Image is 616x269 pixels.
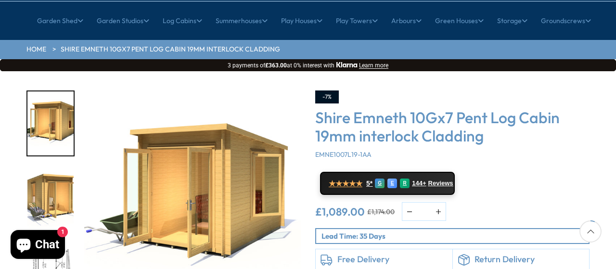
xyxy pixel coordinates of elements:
[26,166,75,232] div: 2 / 12
[435,9,484,33] a: Green Houses
[428,179,453,187] span: Reviews
[26,90,75,156] div: 1 / 12
[412,179,426,187] span: 144+
[315,206,365,217] ins: £1,089.00
[281,9,322,33] a: Play Houses
[320,172,455,195] a: ★★★★★ 5* G E R 144+ Reviews
[27,91,74,155] img: Emneth_2990g209010gx719mm-030life_e9f9deeb-37bb-4c40-ab52-b54535801b1a_200x200.jpg
[61,45,280,54] a: Shire Emneth 10Gx7 Pent Log Cabin 19mm interlock Cladding
[315,108,590,145] h3: Shire Emneth 10Gx7 Pent Log Cabin 19mm interlock Cladding
[497,9,527,33] a: Storage
[315,150,372,159] span: EMNE1007L19-1AA
[367,208,395,215] del: £1,174.00
[541,9,591,33] a: Groundscrews
[375,179,385,188] div: G
[163,9,202,33] a: Log Cabins
[216,9,268,33] a: Summerhouses
[336,9,378,33] a: Play Towers
[475,254,585,265] h6: Return Delivery
[27,167,74,231] img: Emneth_2990g209010gx719mm030lifeswapwim_979d911c-7bd8-40fb-baac-62acdcd7c688_200x200.jpg
[391,9,422,33] a: Arbours
[8,230,68,261] inbox-online-store-chat: Shopify online store chat
[97,9,149,33] a: Garden Studios
[387,179,397,188] div: E
[321,231,589,241] p: Lead Time: 35 Days
[329,179,362,188] span: ★★★★★
[37,9,83,33] a: Garden Shed
[400,179,410,188] div: R
[337,254,448,265] h6: Free Delivery
[315,90,339,103] div: -7%
[26,45,46,54] a: HOME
